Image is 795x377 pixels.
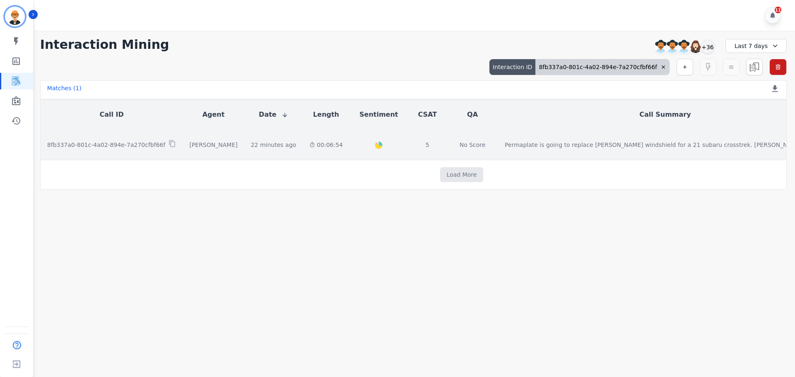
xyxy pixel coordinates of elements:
button: Agent [202,110,225,120]
button: Load More [440,167,484,182]
div: 00:06:54 [309,141,343,149]
div: 8fb337a0-801c-4a02-894e-7a270cfbf66f [535,59,670,75]
button: Call Summary [639,110,691,120]
p: 8fb337a0-801c-4a02-894e-7a270cfbf66f [47,141,166,149]
div: 22 minutes ago [251,141,296,149]
div: Last 7 days [725,39,787,53]
button: Date [259,110,288,120]
div: Interaction ID [489,59,535,75]
div: +36 [701,40,715,54]
button: QA [467,110,478,120]
button: CSAT [418,110,437,120]
div: No Score [460,141,486,149]
button: Sentiment [359,110,398,120]
h1: Interaction Mining [40,37,169,52]
div: Matches ( 1 ) [47,84,82,96]
img: Bordered avatar [5,7,25,26]
div: [PERSON_NAME] [189,141,237,149]
div: 5 [414,141,440,149]
div: 11 [775,7,781,13]
button: Call ID [99,110,123,120]
button: Length [313,110,339,120]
